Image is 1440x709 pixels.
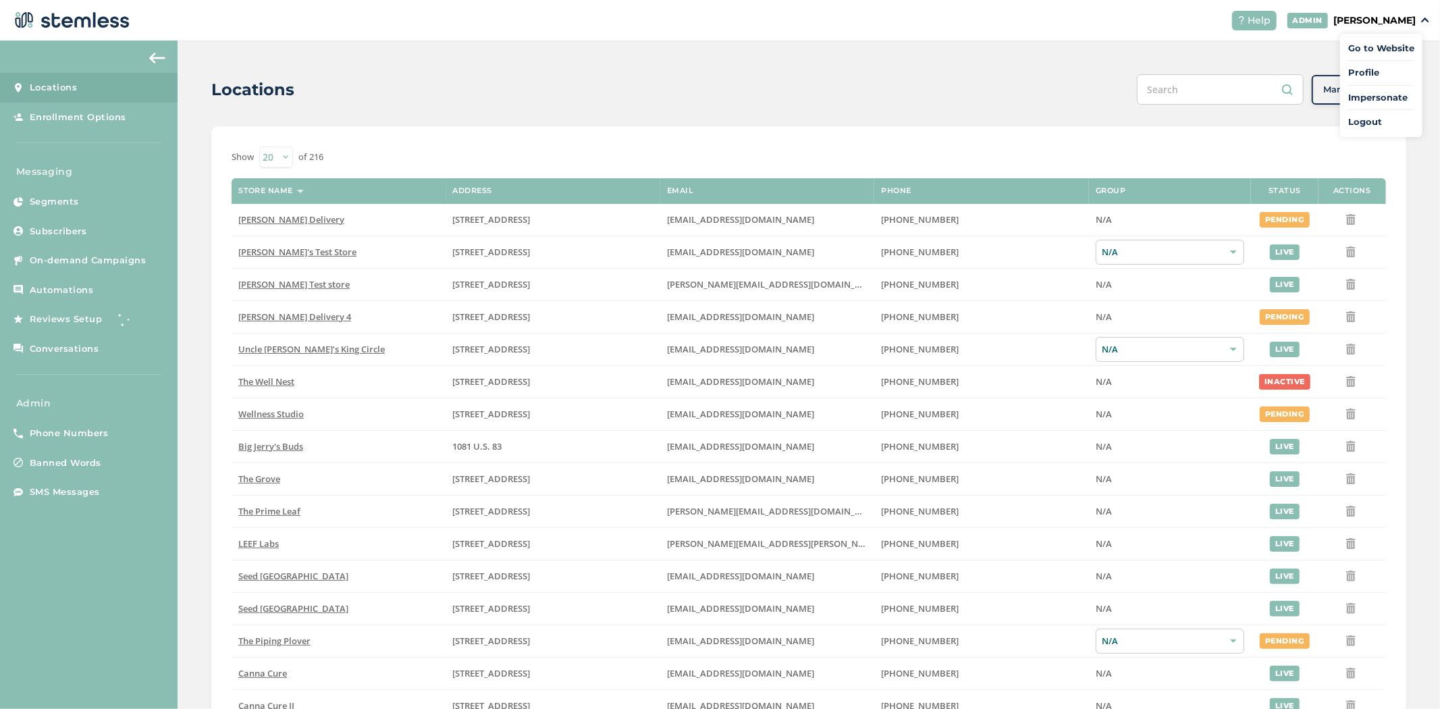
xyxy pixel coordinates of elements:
[1096,337,1244,362] div: N/A
[881,602,959,614] span: [PHONE_NUMBER]
[667,246,814,258] span: [EMAIL_ADDRESS][DOMAIN_NAME]
[238,537,279,550] span: LEEF Labs
[881,570,959,582] span: [PHONE_NUMBER]
[238,506,439,517] label: The Prime Leaf
[667,537,952,550] span: [PERSON_NAME][EMAIL_ADDRESS][PERSON_NAME][DOMAIN_NAME]
[881,375,959,388] span: [PHONE_NUMBER]
[1237,16,1246,24] img: icon-help-white-03924b79.svg
[881,344,1082,355] label: (907) 330-7833
[453,570,531,582] span: [STREET_ADDRESS]
[1096,571,1244,582] label: N/A
[1372,644,1440,709] iframe: Chat Widget
[453,537,531,550] span: [STREET_ADDRESS]
[238,343,385,355] span: Uncle [PERSON_NAME]’s King Circle
[238,602,348,614] span: Seed [GEOGRAPHIC_DATA]
[30,313,103,326] span: Reviews Setup
[881,246,959,258] span: [PHONE_NUMBER]
[881,408,959,420] span: [PHONE_NUMBER]
[453,246,531,258] span: [STREET_ADDRESS]
[238,246,356,258] span: [PERSON_NAME]'s Test Store
[453,667,531,679] span: [STREET_ADDRESS]
[453,311,654,323] label: 17523 Ventura Boulevard
[1270,277,1300,292] div: live
[238,213,344,226] span: [PERSON_NAME] Delivery
[453,538,654,550] label: 1785 South Main Street
[667,186,694,195] label: Email
[881,538,1082,550] label: (707) 513-9697
[1287,13,1329,28] div: ADMIN
[238,635,439,647] label: The Piping Plover
[1137,74,1304,105] input: Search
[1269,186,1301,195] label: Status
[453,602,531,614] span: [STREET_ADDRESS]
[667,602,814,614] span: [EMAIL_ADDRESS][DOMAIN_NAME]
[1096,409,1244,420] label: N/A
[297,190,304,193] img: icon-sort-1e1d7615.svg
[667,213,814,226] span: [EMAIL_ADDRESS][DOMAIN_NAME]
[30,342,99,356] span: Conversations
[667,667,814,679] span: [EMAIL_ADDRESS][DOMAIN_NAME]
[881,668,1082,679] label: (580) 280-2262
[238,440,303,452] span: Big Jerry's Buds
[667,473,868,485] label: dexter@thegroveca.com
[453,603,654,614] label: 401 Centre Street
[453,571,654,582] label: 553 Congress Street
[881,343,959,355] span: [PHONE_NUMBER]
[238,376,439,388] label: The Well Nest
[1270,504,1300,519] div: live
[453,214,654,226] label: 17523 Ventura Boulevard
[667,505,883,517] span: [PERSON_NAME][EMAIL_ADDRESS][DOMAIN_NAME]
[453,343,531,355] span: [STREET_ADDRESS]
[667,571,868,582] label: team@seedyourhead.com
[1333,14,1416,28] p: [PERSON_NAME]
[1270,666,1300,681] div: live
[30,456,101,470] span: Banned Words
[1348,66,1414,80] a: Profile
[667,375,814,388] span: [EMAIL_ADDRESS][DOMAIN_NAME]
[881,213,959,226] span: [PHONE_NUMBER]
[881,311,1082,323] label: (818) 561-0790
[1270,439,1300,454] div: live
[881,376,1082,388] label: (269) 929-8463
[1096,376,1244,388] label: N/A
[238,344,439,355] label: Uncle Herb’s King Circle
[238,667,287,679] span: Canna Cure
[1096,629,1244,654] div: N/A
[238,635,311,647] span: The Piping Plover
[30,111,126,124] span: Enrollment Options
[667,279,868,290] label: swapnil@stemless.co
[881,571,1082,582] label: (207) 747-4648
[881,246,1082,258] label: (503) 804-9208
[667,473,814,485] span: [EMAIL_ADDRESS][DOMAIN_NAME]
[1318,178,1386,204] th: Actions
[238,311,439,323] label: Hazel Delivery 4
[1270,244,1300,260] div: live
[667,538,868,550] label: josh.bowers@leefca.com
[113,306,140,333] img: glitter-stars-b7820f95.gif
[1348,91,1414,105] span: Impersonate
[881,603,1082,614] label: (617) 553-5922
[453,668,654,679] label: 2720 Northwest Sheridan Road
[667,278,883,290] span: [PERSON_NAME][EMAIL_ADDRESS][DOMAIN_NAME]
[238,538,439,550] label: LEEF Labs
[238,473,439,485] label: The Grove
[453,375,531,388] span: [STREET_ADDRESS]
[881,441,1082,452] label: (580) 539-1118
[1248,14,1271,28] span: Help
[453,278,531,290] span: [STREET_ADDRESS]
[1096,603,1244,614] label: N/A
[238,473,280,485] span: The Grove
[1323,83,1395,97] span: Manage Groups
[238,505,300,517] span: The Prime Leaf
[667,343,814,355] span: [EMAIL_ADDRESS][DOMAIN_NAME]
[667,311,814,323] span: [EMAIL_ADDRESS][DOMAIN_NAME]
[1096,311,1244,323] label: N/A
[211,78,294,102] h2: Locations
[1348,115,1414,129] a: Logout
[1260,633,1310,649] div: pending
[1096,240,1244,265] div: N/A
[238,214,439,226] label: Hazel Delivery
[667,440,814,452] span: [EMAIL_ADDRESS][DOMAIN_NAME]
[453,344,654,355] label: 209 King Circle
[667,668,868,679] label: info@shopcannacure.com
